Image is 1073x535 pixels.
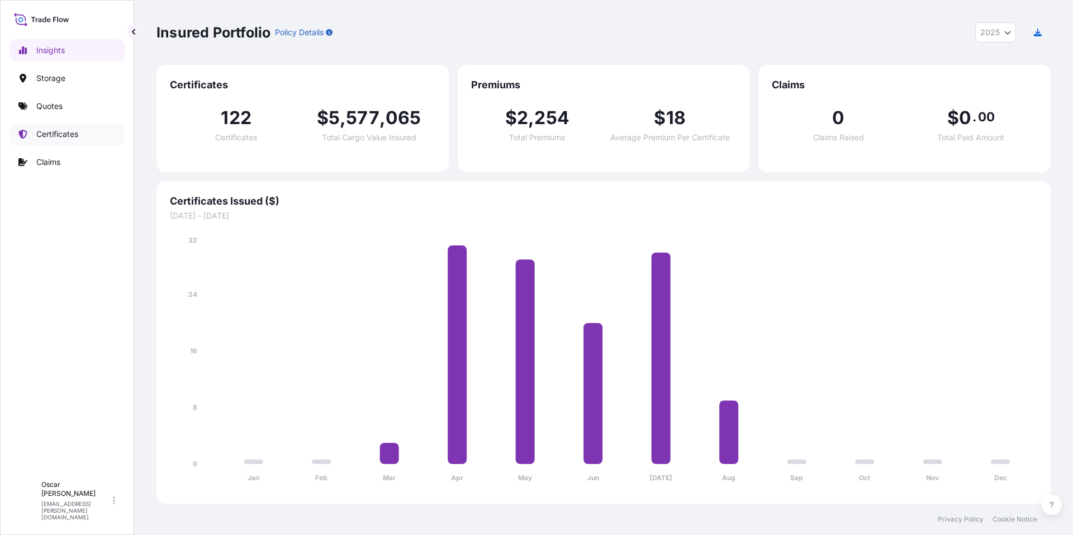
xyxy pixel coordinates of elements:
[275,27,324,38] p: Policy Details
[993,515,1037,524] a: Cookie Notice
[193,460,197,468] tspan: 0
[471,78,737,92] span: Premiums
[221,109,251,127] span: 122
[317,109,329,127] span: $
[994,474,1007,482] tspan: Dec
[451,474,463,482] tspan: Apr
[170,78,435,92] span: Certificates
[926,474,939,482] tspan: Nov
[505,109,517,127] span: $
[534,109,569,127] span: 254
[36,45,65,56] p: Insights
[36,73,65,84] p: Storage
[938,515,984,524] a: Privacy Policy
[722,474,735,482] tspan: Aug
[190,347,197,355] tspan: 16
[22,495,30,506] span: O
[587,474,599,482] tspan: Jun
[41,480,111,498] p: Oscar [PERSON_NAME]
[36,157,60,168] p: Claims
[654,109,666,127] span: $
[188,290,197,299] tspan: 24
[346,109,379,127] span: 577
[813,134,864,141] span: Claims Raised
[36,101,63,112] p: Quotes
[10,95,125,117] a: Quotes
[156,23,270,41] p: Insured Portfolio
[10,123,125,145] a: Certificates
[649,474,672,482] tspan: [DATE]
[193,403,197,411] tspan: 8
[10,151,125,173] a: Claims
[947,109,959,127] span: $
[248,474,259,482] tspan: Jan
[188,236,197,244] tspan: 32
[36,129,78,140] p: Certificates
[959,109,971,127] span: 0
[509,134,565,141] span: Total Premiums
[972,112,976,121] span: .
[937,134,1004,141] span: Total Paid Amount
[832,109,844,127] span: 0
[518,474,533,482] tspan: May
[975,22,1016,42] button: Year Selector
[315,474,327,482] tspan: Feb
[10,67,125,89] a: Storage
[610,134,730,141] span: Average Premium Per Certificate
[772,78,1037,92] span: Claims
[10,39,125,61] a: Insights
[978,112,995,121] span: 00
[41,500,111,520] p: [EMAIL_ADDRESS][PERSON_NAME][DOMAIN_NAME]
[980,27,1000,38] span: 2025
[517,109,528,127] span: 2
[386,109,421,127] span: 065
[379,109,386,127] span: ,
[383,474,396,482] tspan: Mar
[329,109,340,127] span: 5
[170,195,1037,208] span: Certificates Issued ($)
[790,474,803,482] tspan: Sep
[528,109,534,127] span: ,
[666,109,686,127] span: 18
[859,474,871,482] tspan: Oct
[322,134,416,141] span: Total Cargo Value Insured
[170,210,1037,221] span: [DATE] - [DATE]
[215,134,257,141] span: Certificates
[340,109,346,127] span: ,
